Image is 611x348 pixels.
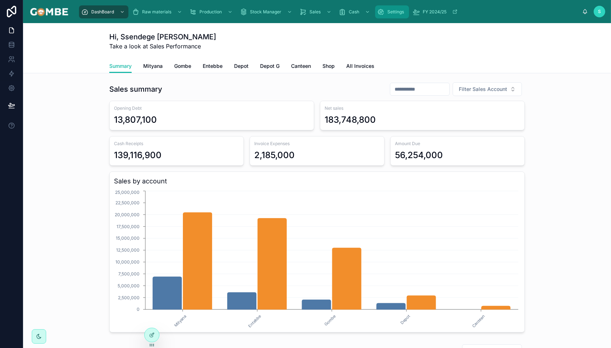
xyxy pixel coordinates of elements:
[325,114,376,126] div: 183,748,800
[423,9,447,15] span: FY 2024/25
[260,62,280,70] span: Depot G
[459,86,507,93] span: Filter Sales Account
[247,314,262,329] text: Entebbe
[173,314,188,328] text: Mityana
[115,190,140,195] tspan: 25,000,000
[471,314,486,329] text: Canteen
[325,105,520,111] span: Net sales
[29,6,70,17] img: App logo
[130,5,186,18] a: Raw materials
[114,189,520,328] div: chart
[109,84,162,94] h1: Sales summary
[109,60,132,73] a: Summary
[75,4,582,19] div: scrollable content
[395,149,443,161] div: 56,254,000
[203,62,223,70] span: Entebbe
[349,9,359,15] span: Cash
[375,5,409,18] a: Settings
[118,295,140,300] tspan: 2,500,000
[118,283,140,288] tspan: 5,000,000
[79,5,128,18] a: DashBoard
[174,60,191,74] a: Gombe
[114,141,239,147] span: Cash Receipts
[117,224,140,229] tspan: 17,500,000
[410,5,461,18] a: FY 2024/25
[400,314,412,326] text: Depot
[109,42,216,51] span: Take a look at Sales Performance
[453,82,522,96] button: Select Button
[109,62,132,70] span: Summary
[234,60,249,74] a: Depot
[143,60,163,74] a: Mityana
[346,60,374,74] a: All Invoices
[346,62,374,70] span: All Invoices
[118,271,140,277] tspan: 7,500,000
[142,9,171,15] span: Raw materials
[116,247,140,253] tspan: 12,500,000
[260,60,280,74] a: Depot G
[143,62,163,70] span: Mityana
[250,9,281,15] span: Stock Manager
[598,9,601,14] span: S
[254,141,379,147] span: Invoice Expenses
[114,176,520,186] h3: Sales by account
[291,60,311,74] a: Canteen
[116,236,140,241] tspan: 15,000,000
[115,212,140,217] tspan: 20,000,000
[337,5,374,18] a: Cash
[187,5,236,18] a: Production
[109,32,216,42] h1: Hi, Ssendege [PERSON_NAME]
[322,60,335,74] a: Shop
[254,149,295,161] div: 2,185,000
[203,60,223,74] a: Entebbe
[115,200,140,205] tspan: 22,500,000
[291,62,311,70] span: Canteen
[324,314,337,327] text: Gombe
[91,9,114,15] span: DashBoard
[137,306,140,312] tspan: 0
[238,5,296,18] a: Stock Manager
[297,5,335,18] a: Sales
[387,9,404,15] span: Settings
[309,9,321,15] span: Sales
[322,62,335,70] span: Shop
[114,105,309,111] span: Opening Debt
[115,259,140,265] tspan: 10,000,000
[234,62,249,70] span: Depot
[174,62,191,70] span: Gombe
[395,141,520,147] span: Amount Due
[199,9,222,15] span: Production
[114,114,157,126] div: 13,807,100
[114,149,162,161] div: 139,116,900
